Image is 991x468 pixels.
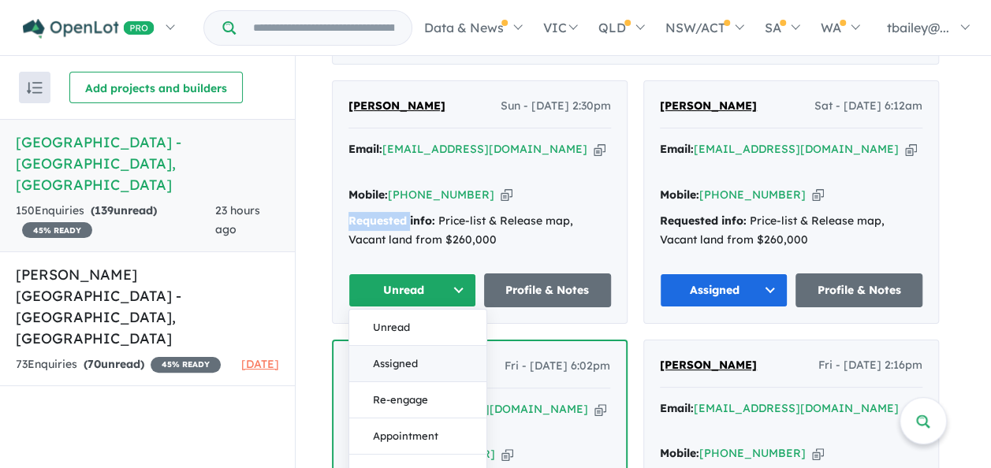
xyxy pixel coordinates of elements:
[349,382,486,418] button: Re-engage
[348,97,445,116] a: [PERSON_NAME]
[88,357,101,371] span: 70
[349,418,486,455] button: Appointment
[215,203,260,236] span: 23 hours ago
[501,187,512,203] button: Copy
[84,357,144,371] strong: ( unread)
[594,141,605,158] button: Copy
[699,446,806,460] a: [PHONE_NUMBER]
[660,214,747,228] strong: Requested info:
[27,82,43,94] img: sort.svg
[812,445,824,462] button: Copy
[660,401,694,415] strong: Email:
[16,264,279,349] h5: [PERSON_NAME][GEOGRAPHIC_DATA] - [GEOGRAPHIC_DATA] , [GEOGRAPHIC_DATA]
[382,142,587,156] a: [EMAIL_ADDRESS][DOMAIN_NAME]
[814,97,922,116] span: Sat - [DATE] 6:12am
[660,142,694,156] strong: Email:
[660,212,922,250] div: Price-list & Release map, Vacant land from $260,000
[660,273,788,307] button: Assigned
[660,358,757,372] span: [PERSON_NAME]
[388,188,494,202] a: [PHONE_NUMBER]
[16,355,221,374] div: 73 Enquir ies
[505,357,610,376] span: Fri - [DATE] 6:02pm
[239,11,408,45] input: Try estate name, suburb, builder or developer
[348,214,435,228] strong: Requested info:
[349,310,486,346] button: Unread
[818,356,922,375] span: Fri - [DATE] 2:16pm
[23,19,155,39] img: Openlot PRO Logo White
[348,212,611,250] div: Price-list & Release map, Vacant land from $260,000
[660,446,699,460] strong: Mobile:
[660,97,757,116] a: [PERSON_NAME]
[241,357,279,371] span: [DATE]
[69,72,243,103] button: Add projects and builders
[660,356,757,375] a: [PERSON_NAME]
[16,202,215,240] div: 150 Enquir ies
[594,401,606,418] button: Copy
[699,188,806,202] a: [PHONE_NUMBER]
[660,188,699,202] strong: Mobile:
[349,346,486,382] button: Assigned
[22,222,92,238] span: 45 % READY
[91,203,157,217] strong: ( unread)
[16,132,279,195] h5: [GEOGRAPHIC_DATA] - [GEOGRAPHIC_DATA] , [GEOGRAPHIC_DATA]
[694,401,899,415] a: [EMAIL_ADDRESS][DOMAIN_NAME]
[484,273,612,307] a: Profile & Notes
[348,273,476,307] button: Unread
[887,20,949,35] span: tbailey@...
[812,187,824,203] button: Copy
[348,98,445,113] span: [PERSON_NAME]
[348,188,388,202] strong: Mobile:
[660,98,757,113] span: [PERSON_NAME]
[501,446,513,462] button: Copy
[95,203,114,217] span: 139
[348,142,382,156] strong: Email:
[795,273,923,307] a: Profile & Notes
[151,357,221,373] span: 45 % READY
[905,141,917,158] button: Copy
[694,142,899,156] a: [EMAIL_ADDRESS][DOMAIN_NAME]
[501,97,611,116] span: Sun - [DATE] 2:30pm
